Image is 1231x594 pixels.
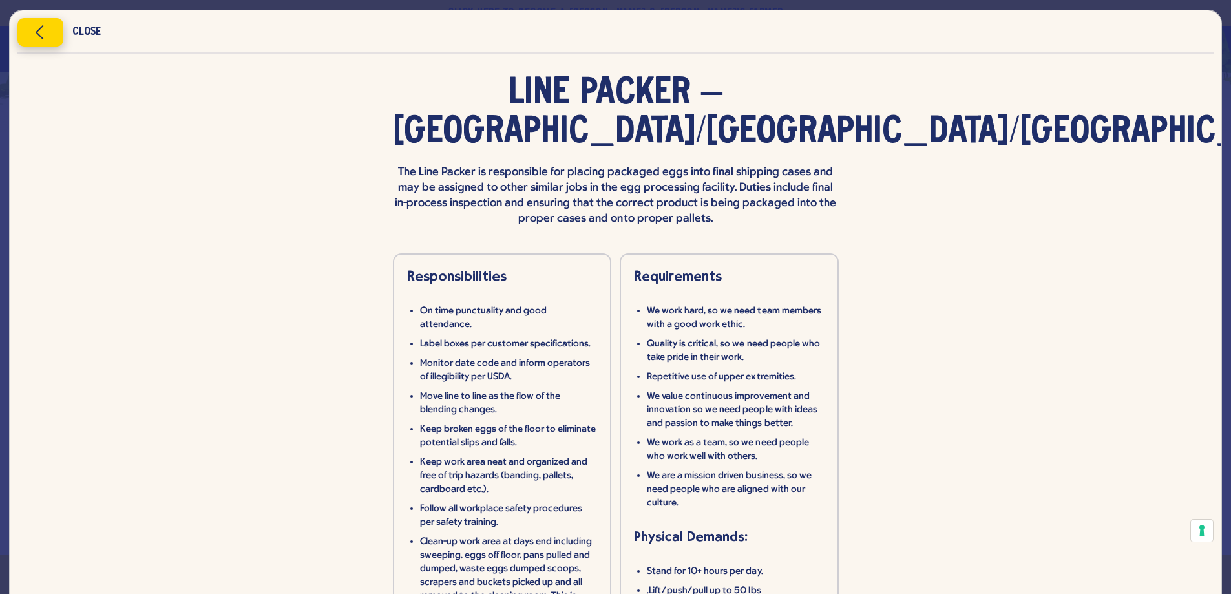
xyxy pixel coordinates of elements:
strong: Requirements [634,268,722,284]
strong: Responsibilities [407,268,507,284]
li: We work as a team, so we need people who work well with others. [647,436,825,463]
li: We value continuous improvement and innovation so we need people with ideas and passion to make t... [647,390,825,430]
strong: Physical Demands: [634,528,748,544]
h2: Line Packer – [GEOGRAPHIC_DATA]/[GEOGRAPHIC_DATA]/[GEOGRAPHIC_DATA] [393,74,839,152]
li: Keep broken eggs of the floor to eliminate potential slips and falls. [420,423,598,450]
p: The Line Packer is responsible for placing packaged eggs into final shipping cases and may be ass... [393,165,839,227]
li: Monitor date code and inform operators of illegibility per USDA. [420,357,598,384]
li: Label boxes per customer specifications. [420,337,598,351]
li: Follow all workplace safety procedures per safety training. [420,502,598,529]
li: On time punctuality and good attendance. [420,304,598,332]
li: Move line to line as the flow of the blending changes. [420,390,598,417]
li: Stand for 10+ hours per day. [647,565,825,578]
div: Close [72,28,101,37]
button: Close modal [17,18,63,47]
li: Keep work area neat and organized and free of trip hazards (banding, pallets, cardboard etc.). [420,456,598,496]
li: Quality is critical, so we need people who take pride in their work. [647,337,825,365]
li: We are a mission driven business, so we need people who are aligned with our culture. [647,469,825,510]
button: Your consent preferences for tracking technologies [1191,520,1213,542]
li: We work hard, so we need team members with a good work ethic. [647,304,825,332]
li: Repetitive use of upper extremities. [647,370,825,384]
